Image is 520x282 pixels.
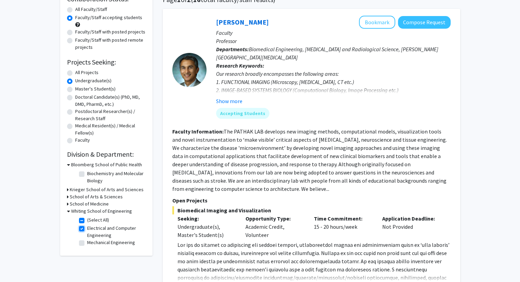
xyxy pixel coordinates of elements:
label: Master's Student(s) [75,85,116,93]
p: Open Projects [172,196,451,205]
p: Time Commitment: [314,214,372,223]
label: Faculty/Staff with posted remote projects [75,37,146,51]
fg-read-more: The PATHAK LAB develops new imaging methods, computational models, visualization tools and novel ... [172,128,447,192]
p: Seeking: [177,214,236,223]
label: Faculty [75,137,90,144]
button: Show more [216,97,242,105]
label: Faculty/Staff with posted projects [75,28,145,36]
button: Add Arvind Pathak to Bookmarks [359,16,395,29]
b: Faculty Information: [172,128,224,135]
p: Opportunity Type: [245,214,304,223]
label: Electrical and Computer Engineering [87,225,144,239]
div: Our research broadly encompasses the following areas: 1. FUNCTIONAL IMAGING (Microscopy, [MEDICAL... [216,70,451,111]
label: All Projects [75,69,98,76]
label: All Faculty/Staff [75,6,107,13]
label: Mechanical Engineering [87,239,135,246]
p: Professor [216,37,451,45]
mat-chip: Accepting Students [216,108,269,119]
p: Faculty [216,29,451,37]
label: Undergraduate(s) [75,77,111,84]
label: Doctoral Candidate(s) (PhD, MD, DMD, PharmD, etc.) [75,94,146,108]
h3: School of Arts & Sciences [70,193,123,200]
h3: Bloomberg School of Public Health [71,161,142,168]
div: 15 - 20 hours/week [309,214,377,239]
h2: Division & Department: [67,150,146,158]
button: Compose Request to Arvind Pathak [398,16,451,29]
p: Application Deadline: [382,214,440,223]
label: Postdoctoral Researcher(s) / Research Staff [75,108,146,122]
span: Biomedical Engineering, [MEDICAL_DATA] and Radiological Science, [PERSON_NAME][GEOGRAPHIC_DATA][M... [216,46,438,61]
h3: School of Medicine [70,200,109,208]
b: Departments: [216,46,249,53]
h2: Projects Seeking: [67,58,146,66]
div: Undergraduate(s), Master's Student(s) [177,223,236,239]
h3: Krieger School of Arts and Sciences [70,186,144,193]
a: [PERSON_NAME] [216,18,269,26]
label: Biochemistry and Molecular Biology [87,170,144,184]
label: Faculty/Staff accepting students [75,14,142,21]
b: Research Keywords: [216,62,264,69]
iframe: Chat [5,251,29,277]
div: Academic Credit, Volunteer [240,214,309,239]
label: Medical Resident(s) / Medical Fellow(s) [75,122,146,137]
div: Not Provided [377,214,445,239]
span: Biomedical Imaging and Visualization [172,206,451,214]
label: (Select All) [87,216,109,224]
h3: Whiting School of Engineering [71,208,132,215]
